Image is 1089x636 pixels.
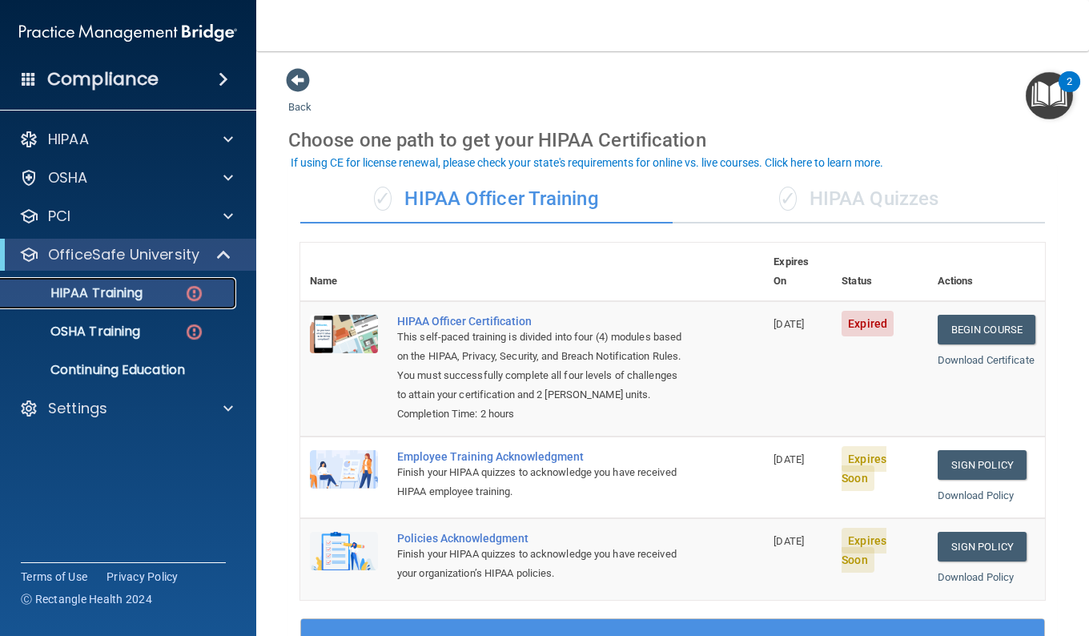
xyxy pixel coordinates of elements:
button: Open Resource Center, 2 new notifications [1026,72,1073,119]
a: Sign Policy [938,450,1027,480]
a: Sign Policy [938,532,1027,562]
div: Finish your HIPAA quizzes to acknowledge you have received your organization’s HIPAA policies. [397,545,684,583]
span: Expires Soon [842,528,886,573]
th: Status [832,243,928,301]
img: PMB logo [19,17,237,49]
a: Terms of Use [21,569,87,585]
a: Begin Course [938,315,1035,344]
th: Name [300,243,388,301]
span: [DATE] [774,453,804,465]
div: 2 [1067,82,1072,103]
a: OfficeSafe University [19,245,232,264]
span: [DATE] [774,318,804,330]
p: Settings [48,399,107,418]
div: HIPAA Quizzes [673,175,1045,223]
div: Policies Acknowledgment [397,532,684,545]
img: danger-circle.6113f641.png [184,284,204,304]
div: Employee Training Acknowledgment [397,450,684,463]
a: PCI [19,207,233,226]
a: Download Policy [938,489,1015,501]
p: OfficeSafe University [48,245,199,264]
span: [DATE] [774,535,804,547]
a: Download Policy [938,571,1015,583]
a: Back [288,82,311,113]
button: If using CE for license renewal, please check your state's requirements for online vs. live cours... [288,155,886,171]
th: Actions [928,243,1045,301]
iframe: Drift Widget Chat Controller [1009,525,1070,586]
h4: Compliance [47,68,159,91]
a: Download Certificate [938,354,1035,366]
p: PCI [48,207,70,226]
div: Finish your HIPAA quizzes to acknowledge you have received HIPAA employee training. [397,463,684,501]
span: ✓ [374,187,392,211]
a: OSHA [19,168,233,187]
p: OSHA Training [10,324,140,340]
th: Expires On [764,243,832,301]
span: ✓ [779,187,797,211]
span: Expired [842,311,894,336]
a: Privacy Policy [106,569,179,585]
p: HIPAA [48,130,89,149]
p: HIPAA Training [10,285,143,301]
p: OSHA [48,168,88,187]
div: Completion Time: 2 hours [397,405,684,424]
div: HIPAA Officer Training [300,175,673,223]
p: Continuing Education [10,362,229,378]
a: HIPAA Officer Certification [397,315,684,328]
span: Ⓒ Rectangle Health 2024 [21,591,152,607]
span: Expires Soon [842,446,886,491]
a: Settings [19,399,233,418]
div: This self-paced training is divided into four (4) modules based on the HIPAA, Privacy, Security, ... [397,328,684,405]
div: If using CE for license renewal, please check your state's requirements for online vs. live cours... [291,157,883,168]
div: Choose one path to get your HIPAA Certification [288,117,1057,163]
img: danger-circle.6113f641.png [184,322,204,342]
a: HIPAA [19,130,233,149]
